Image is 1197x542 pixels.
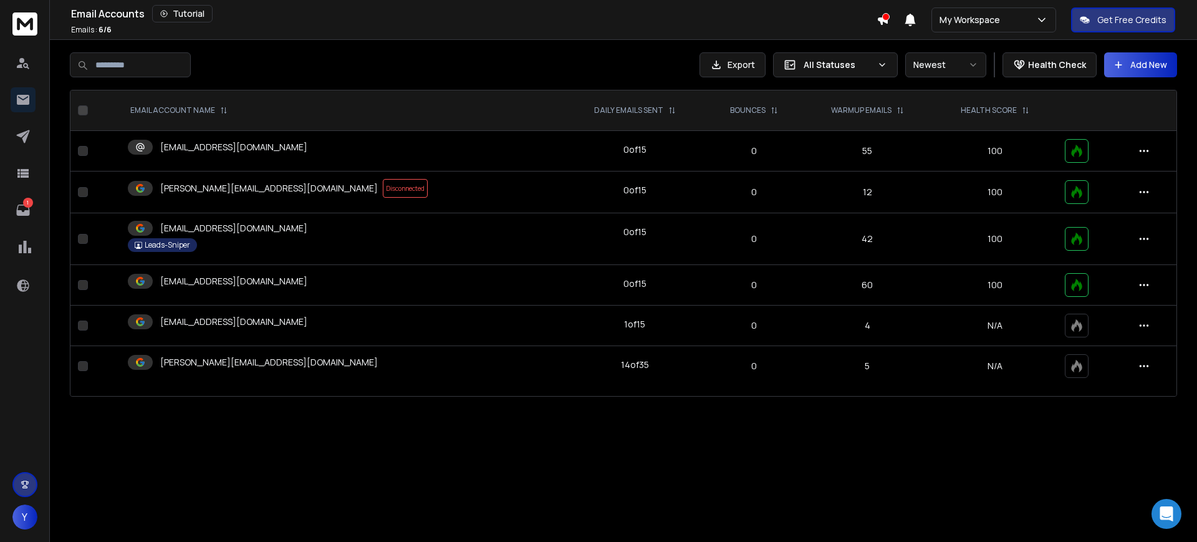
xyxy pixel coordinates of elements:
[802,346,933,387] td: 5
[152,5,213,22] button: Tutorial
[714,279,794,291] p: 0
[1002,52,1097,77] button: Health Check
[1071,7,1175,32] button: Get Free Credits
[802,213,933,265] td: 42
[1104,52,1177,77] button: Add New
[933,213,1057,265] td: 100
[23,198,33,208] p: 1
[802,131,933,172] td: 55
[802,172,933,213] td: 12
[383,179,428,198] span: Disconnected
[933,172,1057,213] td: 100
[730,105,766,115] p: BOUNCES
[1151,499,1181,529] div: Open Intercom Messenger
[1028,59,1086,71] p: Health Check
[71,25,112,35] p: Emails :
[714,186,794,198] p: 0
[145,240,190,250] p: Leads-Sniper
[130,105,228,115] div: EMAIL ACCOUNT NAME
[905,52,986,77] button: Newest
[933,265,1057,306] td: 100
[624,318,645,331] div: 1 of 15
[804,59,872,71] p: All Statuses
[940,360,1050,372] p: N/A
[621,359,649,371] div: 14 of 35
[623,143,647,156] div: 0 of 15
[160,182,378,195] p: [PERSON_NAME][EMAIL_ADDRESS][DOMAIN_NAME]
[933,131,1057,172] td: 100
[714,319,794,332] p: 0
[594,105,663,115] p: DAILY EMAILS SENT
[623,278,647,290] div: 0 of 15
[940,14,1005,26] p: My Workspace
[160,222,307,235] p: [EMAIL_ADDRESS][DOMAIN_NAME]
[160,141,307,153] p: [EMAIL_ADDRESS][DOMAIN_NAME]
[160,356,378,369] p: [PERSON_NAME][EMAIL_ADDRESS][DOMAIN_NAME]
[623,226,647,238] div: 0 of 15
[961,105,1017,115] p: HEALTH SCORE
[1097,14,1166,26] p: Get Free Credits
[71,5,877,22] div: Email Accounts
[940,319,1050,332] p: N/A
[714,233,794,245] p: 0
[714,360,794,372] p: 0
[99,24,112,35] span: 6 / 6
[12,505,37,530] button: Y
[802,306,933,346] td: 4
[699,52,766,77] button: Export
[160,275,307,288] p: [EMAIL_ADDRESS][DOMAIN_NAME]
[714,145,794,157] p: 0
[831,105,892,115] p: WARMUP EMAILS
[160,316,307,328] p: [EMAIL_ADDRESS][DOMAIN_NAME]
[623,184,647,196] div: 0 of 15
[802,265,933,306] td: 60
[11,198,36,223] a: 1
